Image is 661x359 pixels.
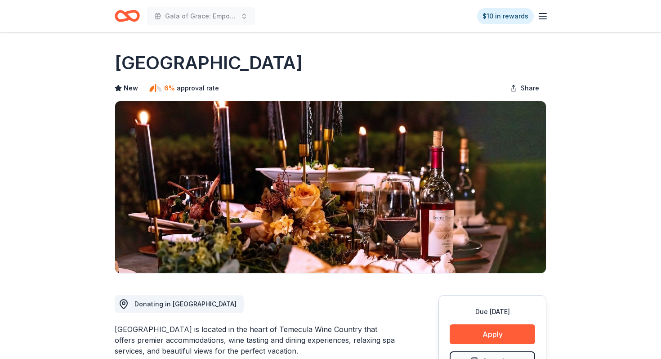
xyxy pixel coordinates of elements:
button: Share [503,79,546,97]
div: Due [DATE] [450,306,535,317]
span: New [124,83,138,94]
button: Gala of Grace: Empowering Futures for El Porvenir [147,7,255,25]
span: 6% [164,83,175,94]
h1: [GEOGRAPHIC_DATA] [115,50,303,76]
img: Image for South Coast Winery Resort & Spa [115,101,546,273]
div: [GEOGRAPHIC_DATA] is located in the heart of Temecula Wine Country that offers premier accommodat... [115,324,395,356]
button: Apply [450,324,535,344]
span: Donating in [GEOGRAPHIC_DATA] [134,300,237,308]
span: Share [521,83,539,94]
span: approval rate [177,83,219,94]
a: $10 in rewards [477,8,534,24]
a: Home [115,5,140,27]
span: Gala of Grace: Empowering Futures for El Porvenir [165,11,237,22]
